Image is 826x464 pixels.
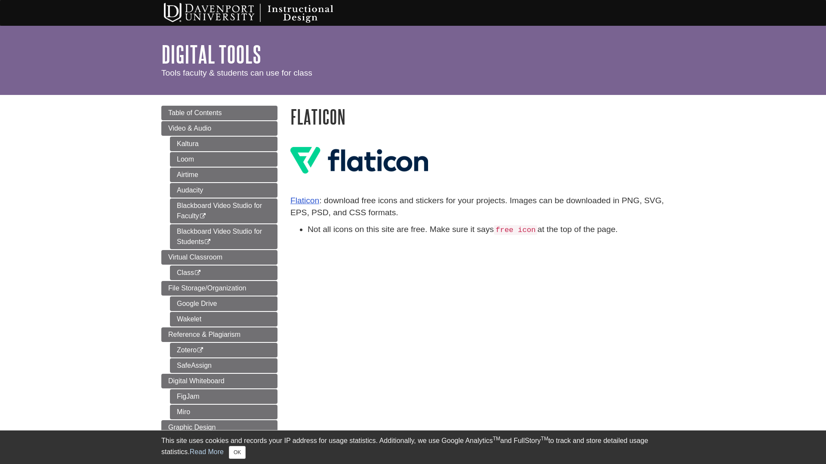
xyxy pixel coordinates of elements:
span: Table of Contents [168,109,222,116]
i: This link opens in a new window [204,239,211,245]
a: Blackboard Video Studio for Faculty [170,198,277,223]
a: SafeAssign [170,358,277,373]
a: Zotero [170,343,277,357]
sup: TM [541,436,548,442]
span: Reference & Plagiarism [168,331,240,338]
a: Wakelet [170,312,277,327]
a: Class [170,266,277,280]
span: Video & Audio [168,125,211,132]
a: Video & Audio [161,121,277,136]
a: FigJam [170,389,277,404]
span: Graphic Design [168,424,216,431]
a: Flaticon [290,196,319,205]
a: Google Drive [170,296,277,311]
div: This site uses cookies and records your IP address for usage statistics. Additionally, we use Goo... [161,436,665,459]
a: Miro [170,405,277,419]
a: Reference & Plagiarism [161,327,277,342]
a: Digital Tools [161,41,261,67]
a: Kaltura [170,137,277,151]
img: flaticon logo [290,147,428,174]
span: Digital Whiteboard [168,377,225,385]
span: Virtual Classroom [168,253,222,261]
span: File Storage/Organization [168,284,246,292]
img: Davenport University Instructional Design [157,2,364,24]
a: Digital Whiteboard [161,374,277,388]
span: Tools faculty & students can use for class [161,68,312,77]
a: Blackboard Video Studio for Students [170,224,277,249]
i: This link opens in a new window [199,214,206,219]
a: File Storage/Organization [161,281,277,296]
a: Virtual Classroom [161,250,277,265]
button: Close [229,446,246,459]
a: Loom [170,152,277,167]
li: Not all icons on this site are free. Make sure it says at the top of the page. [308,223,665,236]
p: : download free icons and stickers for your projects. Images can be downloaded in PNG, SVG, EPS, ... [290,195,665,220]
h1: Flaticon [290,106,665,128]
a: Graphic Design [161,420,277,435]
a: Audacity [170,183,277,198]
code: free icon [494,225,537,235]
sup: TM [493,436,500,442]
i: This link opens in a new window [194,270,201,276]
a: Airtime [170,168,277,182]
a: Read More [190,448,224,455]
a: Table of Contents [161,106,277,120]
i: This link opens in a new window [197,348,204,353]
